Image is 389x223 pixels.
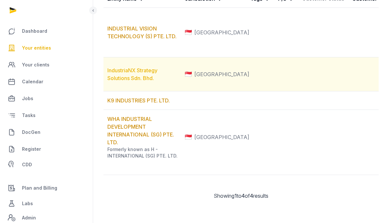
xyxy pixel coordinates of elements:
a: Plan and Billing [5,180,88,196]
span: Plan and Billing [22,184,57,192]
span: Calendar [22,78,43,86]
a: Dashboard [5,23,88,39]
span: DocGen [22,128,40,136]
a: Calendar [5,74,88,89]
div: Showing to of results [103,192,379,200]
span: Labs [22,200,33,207]
span: Tasks [22,111,36,119]
span: Your clients [22,61,49,69]
span: Your entities [22,44,51,52]
a: DocGen [5,124,88,140]
a: WHA INDUSTRIAL DEVELOPMENT INTERNATIONAL (SG) PTE. LTD. [107,116,174,146]
span: 4 [242,193,245,199]
span: Jobs [22,95,33,102]
a: Your entities [5,40,88,56]
div: Formerly known as H - INTERNATIONAL (SG) PTE. LTD. [107,146,181,159]
span: [GEOGRAPHIC_DATA] [194,29,249,36]
a: CDD [5,158,88,171]
span: 4 [250,193,253,199]
a: Jobs [5,91,88,106]
a: Your clients [5,57,88,73]
span: Admin [22,214,36,222]
span: [GEOGRAPHIC_DATA] [194,70,249,78]
span: Dashboard [22,27,47,35]
a: INDUSTRIAL VISION TECHNOLOGY (S) PTE. LTD. [107,25,177,40]
span: [GEOGRAPHIC_DATA] [194,133,249,141]
a: IndustriaNX Strategy Solutions Sdn. Bhd. [107,67,157,81]
span: 1 [234,193,237,199]
a: Tasks [5,108,88,123]
a: K9 INDUSTRIES PTE. LTD. [107,97,170,104]
span: CDD [22,161,32,169]
a: Labs [5,196,88,211]
a: Register [5,141,88,157]
span: Register [22,145,41,153]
